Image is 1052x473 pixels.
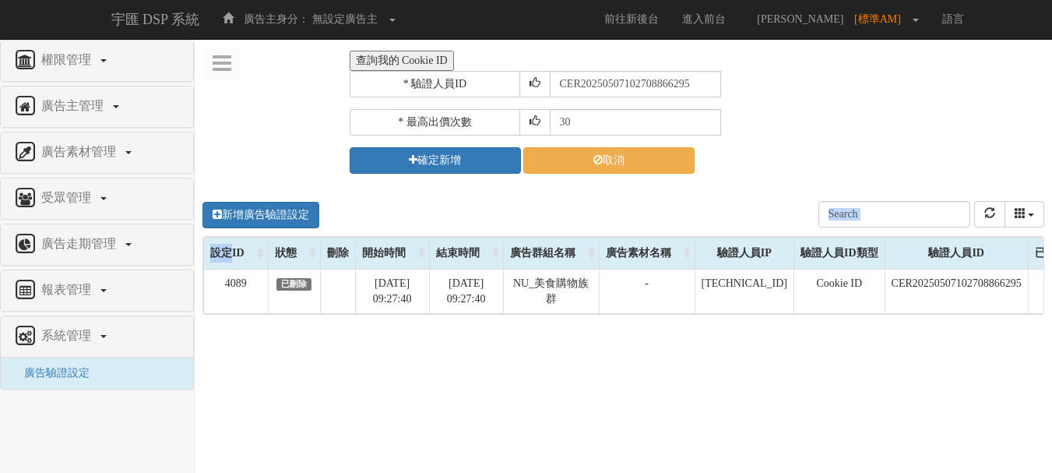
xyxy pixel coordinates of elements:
[854,13,909,25] span: [標準AM]
[885,238,1028,269] div: 驗證人員ID
[37,329,99,342] span: 系統管理
[695,238,793,269] div: 驗證人員IP
[12,232,181,257] a: 廣告走期管理
[600,238,695,269] div: 廣告素材名稱
[793,269,885,313] td: Cookie ID
[204,238,268,269] div: 設定ID
[12,324,181,349] a: 系統管理
[202,202,319,228] a: 新增廣告驗證設定
[350,51,454,71] button: 查詢我的 Cookie ID
[12,94,181,119] a: 廣告主管理
[37,145,124,158] span: 廣告素材管理
[749,13,851,25] span: [PERSON_NAME]
[885,269,1028,313] td: CER20250507102708866295
[37,237,124,250] span: 廣告走期管理
[818,201,970,228] input: Search
[794,238,885,269] div: 驗證人員ID類型
[503,269,599,313] td: NU_美食購物族群
[355,269,429,313] td: [DATE] 09:27:40
[1005,201,1045,228] button: columns
[321,238,355,269] div: 刪除
[12,186,181,211] a: 受眾管理
[244,13,309,25] span: 廣告主身分：
[12,278,181,303] a: 報表管理
[204,269,269,313] td: 4089
[37,99,111,112] span: 廣告主管理
[276,278,312,291] span: 已刪除
[523,147,695,174] a: 取消
[1005,201,1045,228] div: Columns
[974,201,1005,228] button: refresh
[429,269,503,313] td: [DATE] 09:27:40
[37,191,99,204] span: 受眾管理
[504,238,599,269] div: 廣告群組名稱
[312,13,378,25] span: 無設定廣告主
[37,283,99,296] span: 報表管理
[12,140,181,165] a: 廣告素材管理
[350,147,521,174] button: 確定新增
[695,269,793,313] td: [TECHNICAL_ID]
[12,48,181,73] a: 權限管理
[12,367,90,379] a: 廣告驗證設定
[269,238,320,269] div: 狀態
[599,269,695,313] td: -
[430,238,503,269] div: 結束時間
[356,238,429,269] div: 開始時間
[37,53,99,66] span: 權限管理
